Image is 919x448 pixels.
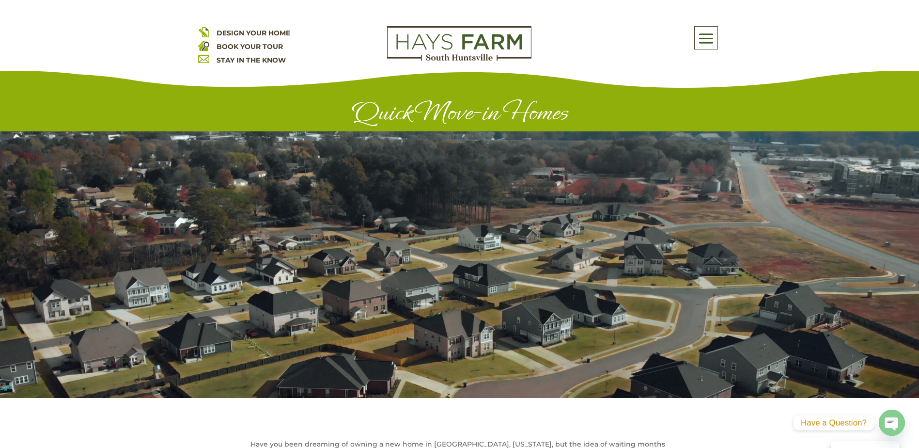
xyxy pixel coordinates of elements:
[217,56,286,64] a: STAY IN THE KNOW
[198,98,721,131] h1: Quick Move-in Homes
[198,40,209,51] img: book your home tour
[217,42,283,51] a: BOOK YOUR TOUR
[387,26,531,61] img: Logo
[387,54,531,63] a: hays farm homes huntsville development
